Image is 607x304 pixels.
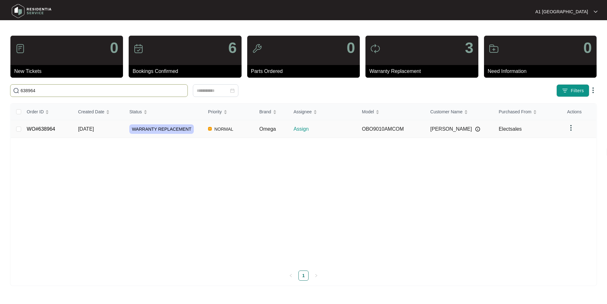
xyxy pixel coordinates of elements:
[133,44,144,54] img: icon
[488,68,597,75] p: Need Information
[129,108,142,115] span: Status
[73,104,124,120] th: Created Date
[314,274,318,277] span: right
[589,86,597,94] img: dropdown arrow
[370,44,380,54] img: icon
[298,271,309,281] li: 1
[357,104,425,120] th: Model
[562,104,596,120] th: Actions
[489,44,499,54] img: icon
[78,108,104,115] span: Created Date
[475,127,480,132] img: Info icon
[14,68,123,75] p: New Tickets
[208,127,212,131] img: Vercel Logo
[212,125,236,133] span: NORMAL
[583,40,592,56] p: 0
[259,126,276,132] span: Omega
[27,108,44,115] span: Order ID
[132,68,241,75] p: Bookings Confirmed
[124,104,203,120] th: Status
[110,40,119,56] p: 0
[251,68,360,75] p: Parts Ordered
[9,2,54,21] img: residentia service logo
[289,274,293,277] span: left
[494,104,562,120] th: Purchased From
[286,271,296,281] li: Previous Page
[362,108,374,115] span: Model
[21,87,185,94] input: Search by Order Id, Assignee Name, Customer Name, Brand and Model
[425,104,494,120] th: Customer Name
[346,40,355,56] p: 0
[27,126,55,132] a: WO#638964
[567,124,575,132] img: dropdown arrow
[78,126,94,132] span: [DATE]
[228,40,237,56] p: 6
[299,271,308,280] a: 1
[311,271,321,281] li: Next Page
[562,87,568,94] img: filter icon
[357,120,425,138] td: OBO9010AMCOM
[535,9,588,15] p: A1 [GEOGRAPHIC_DATA]
[129,124,194,134] span: WARRANTY REPLACEMENT
[254,104,288,120] th: Brand
[288,104,357,120] th: Assignee
[311,271,321,281] button: right
[293,125,357,133] p: Assign
[15,44,25,54] img: icon
[499,108,531,115] span: Purchased From
[594,10,598,13] img: dropdown arrow
[465,40,474,56] p: 3
[203,104,254,120] th: Priority
[293,108,312,115] span: Assignee
[259,108,271,115] span: Brand
[22,104,73,120] th: Order ID
[430,108,463,115] span: Customer Name
[499,126,522,132] span: Electsales
[286,271,296,281] button: left
[430,125,472,133] span: [PERSON_NAME]
[369,68,478,75] p: Warranty Replacement
[571,87,584,94] span: Filters
[556,84,589,97] button: filter iconFilters
[13,87,19,94] img: search-icon
[252,44,262,54] img: icon
[208,108,222,115] span: Priority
